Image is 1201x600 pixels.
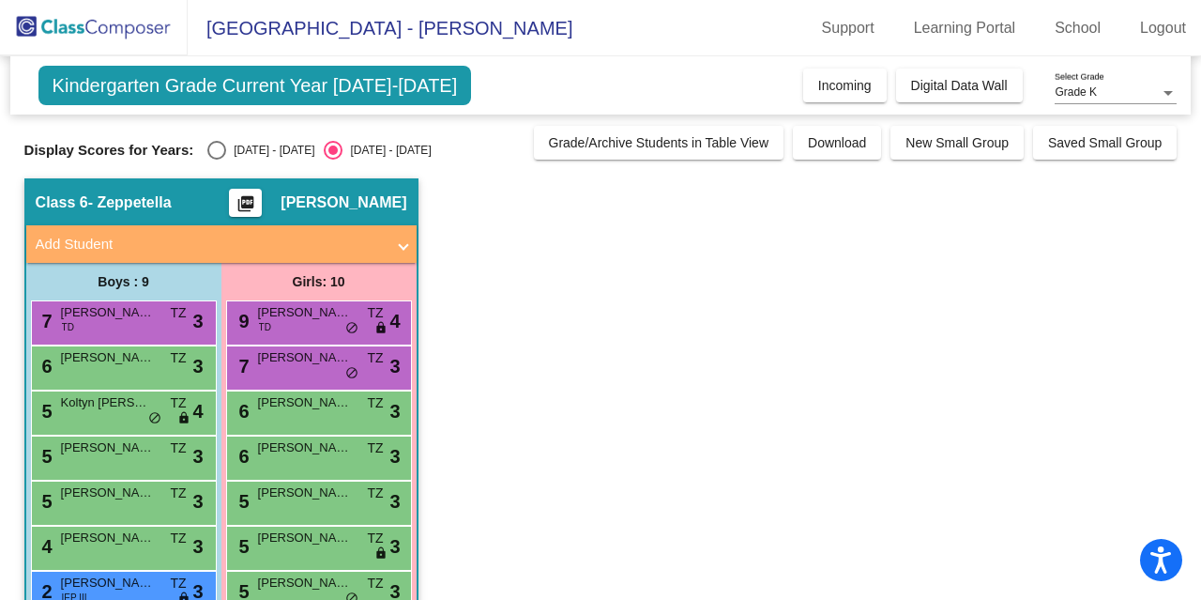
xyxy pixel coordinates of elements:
span: 4 [38,536,53,557]
span: lock [177,411,190,426]
span: TZ [170,529,186,548]
span: TZ [170,574,186,593]
span: Display Scores for Years: [24,142,194,159]
span: 6 [235,446,250,467]
button: Print Students Details [229,189,262,217]
span: 3 [192,352,203,380]
span: [PERSON_NAME] [61,348,155,367]
a: Support [807,13,889,43]
span: 3 [389,352,400,380]
span: Class 6 [36,193,88,212]
span: Grade K [1055,85,1097,99]
span: TZ [367,348,383,368]
span: Download [808,135,866,150]
button: Grade/Archive Students in Table View [534,126,784,160]
mat-radio-group: Select an option [207,141,431,160]
button: Incoming [803,69,887,102]
span: TZ [170,348,186,368]
span: TZ [367,529,383,548]
a: School [1040,13,1116,43]
span: [PERSON_NAME] [61,484,155,502]
span: TZ [170,303,186,323]
span: 3 [389,442,400,470]
span: [PERSON_NAME] [258,303,352,322]
span: Digital Data Wall [911,78,1008,93]
span: [PERSON_NAME] [281,193,406,212]
span: New Small Group [905,135,1009,150]
button: New Small Group [890,126,1024,160]
span: 3 [192,442,203,470]
span: - Zeppetella [88,193,172,212]
span: TZ [367,438,383,458]
span: [PERSON_NAME] [258,438,352,457]
span: TZ [170,438,186,458]
span: 5 [38,446,53,467]
div: [DATE] - [DATE] [342,142,431,159]
span: TZ [367,574,383,593]
span: 6 [235,401,250,422]
span: Saved Small Group [1048,135,1162,150]
button: Download [793,126,881,160]
span: lock [374,321,388,336]
div: Boys : 9 [26,263,221,300]
span: TZ [170,393,186,413]
span: TZ [170,484,186,503]
a: Learning Portal [899,13,1031,43]
span: [PERSON_NAME] [258,574,352,592]
span: [PERSON_NAME] [61,574,155,592]
span: 3 [389,397,400,425]
span: TZ [367,303,383,323]
span: 3 [389,532,400,561]
span: Incoming [818,78,872,93]
span: do_not_disturb_alt [148,411,161,426]
span: TD [62,320,74,334]
span: 7 [38,311,53,331]
button: Saved Small Group [1033,126,1177,160]
span: 5 [235,536,250,557]
span: [PERSON_NAME] [PERSON_NAME] [61,529,155,547]
span: [PERSON_NAME] [61,438,155,457]
span: 6 [38,356,53,377]
mat-icon: picture_as_pdf [235,194,257,221]
span: 9 [235,311,250,331]
span: [PERSON_NAME] [258,348,352,367]
span: 7 [235,356,250,377]
span: 3 [192,487,203,515]
span: [PERSON_NAME] [61,303,155,322]
span: lock [374,546,388,562]
span: TZ [367,484,383,503]
span: [PERSON_NAME] [258,484,352,502]
a: Logout [1125,13,1201,43]
mat-expansion-panel-header: Add Student [26,225,417,263]
span: [GEOGRAPHIC_DATA] - [PERSON_NAME] [188,13,572,43]
span: do_not_disturb_alt [345,321,358,336]
span: 5 [38,401,53,422]
span: 3 [192,307,203,335]
button: Digital Data Wall [896,69,1023,102]
div: Girls: 10 [221,263,417,300]
span: [PERSON_NAME] [258,529,352,547]
span: Grade/Archive Students in Table View [549,135,769,150]
span: TZ [367,393,383,413]
span: Koltyn [PERSON_NAME] [61,393,155,412]
span: 3 [192,532,203,561]
span: TD [259,320,271,334]
span: 4 [389,307,400,335]
div: [DATE] - [DATE] [226,142,314,159]
span: 5 [38,491,53,512]
span: 3 [389,487,400,515]
mat-panel-title: Add Student [36,234,385,255]
span: 5 [235,491,250,512]
span: Kindergarten Grade Current Year [DATE]-[DATE] [38,66,472,105]
span: 4 [192,397,203,425]
span: [PERSON_NAME] [258,393,352,412]
span: do_not_disturb_alt [345,366,358,381]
